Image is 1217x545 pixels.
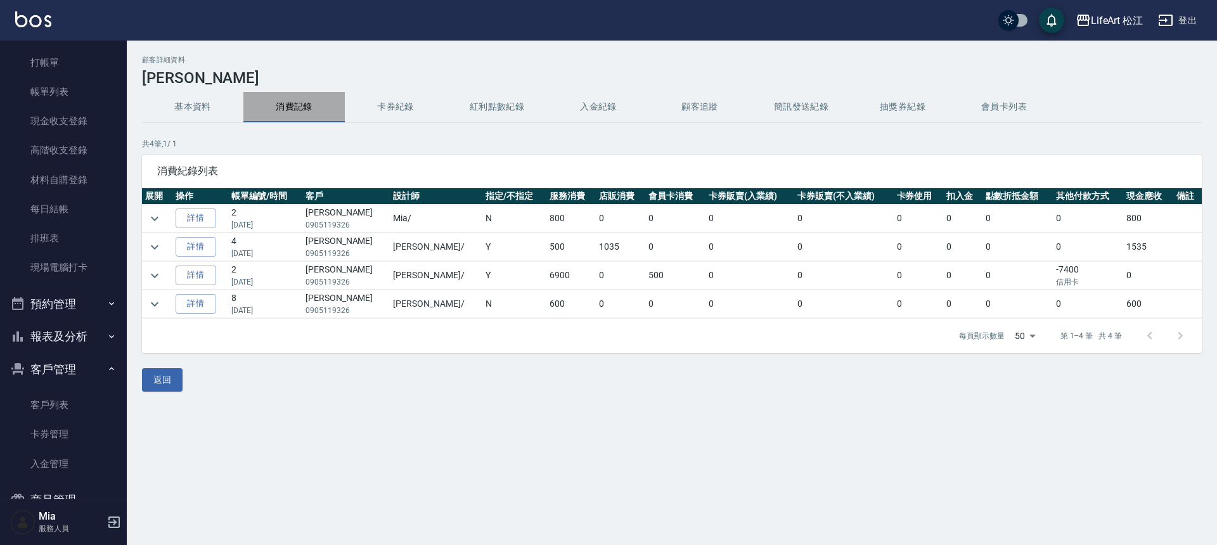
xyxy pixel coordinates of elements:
[645,205,705,233] td: 0
[1053,233,1123,261] td: 0
[5,253,122,282] a: 現場電腦打卡
[548,92,649,122] button: 入金紀錄
[157,165,1187,177] span: 消費紀錄列表
[1053,188,1123,205] th: 其他付款方式
[228,262,302,290] td: 2
[894,188,943,205] th: 卡券使用
[10,510,35,535] img: Person
[302,233,390,261] td: [PERSON_NAME]
[482,290,546,318] td: N
[894,290,943,318] td: 0
[943,205,982,233] td: 0
[5,77,122,106] a: 帳單列表
[794,262,893,290] td: 0
[943,233,982,261] td: 0
[5,390,122,420] a: 客戶列表
[5,136,122,165] a: 高階收支登錄
[390,188,482,205] th: 設計師
[645,188,705,205] th: 會員卡消費
[306,248,387,259] p: 0905119326
[645,290,705,318] td: 0
[1060,330,1122,342] p: 第 1–4 筆 共 4 筆
[145,295,164,314] button: expand row
[176,294,216,314] a: 詳情
[231,219,299,231] p: [DATE]
[306,276,387,288] p: 0905119326
[982,205,1053,233] td: 0
[546,233,596,261] td: 500
[1153,9,1202,32] button: 登出
[5,484,122,516] button: 商品管理
[794,290,893,318] td: 0
[390,233,482,261] td: [PERSON_NAME] /
[705,188,794,205] th: 卡券販賣(入業績)
[390,205,482,233] td: Mia /
[228,290,302,318] td: 8
[345,92,446,122] button: 卡券紀錄
[894,205,943,233] td: 0
[1010,319,1040,353] div: 50
[645,262,705,290] td: 500
[228,233,302,261] td: 4
[953,92,1055,122] button: 會員卡列表
[482,262,546,290] td: Y
[482,188,546,205] th: 指定/不指定
[390,262,482,290] td: [PERSON_NAME] /
[1173,188,1202,205] th: 備註
[546,188,596,205] th: 服務消費
[145,209,164,228] button: expand row
[5,48,122,77] a: 打帳單
[794,188,893,205] th: 卡券販賣(不入業績)
[142,56,1202,64] h2: 顧客詳細資料
[959,330,1005,342] p: 每頁顯示數量
[546,205,596,233] td: 800
[705,290,794,318] td: 0
[390,290,482,318] td: [PERSON_NAME] /
[1053,262,1123,290] td: -7400
[1056,276,1120,288] p: 信用卡
[1071,8,1149,34] button: LifeArt 松江
[5,165,122,195] a: 材料自購登錄
[142,188,172,205] th: 展開
[894,233,943,261] td: 0
[794,205,893,233] td: 0
[231,248,299,259] p: [DATE]
[5,195,122,224] a: 每日結帳
[982,290,1053,318] td: 0
[176,237,216,257] a: 詳情
[649,92,750,122] button: 顧客追蹤
[228,205,302,233] td: 2
[231,276,299,288] p: [DATE]
[852,92,953,122] button: 抽獎券紀錄
[39,510,103,523] h5: Mia
[894,262,943,290] td: 0
[794,233,893,261] td: 0
[943,290,982,318] td: 0
[145,266,164,285] button: expand row
[1123,262,1173,290] td: 0
[982,188,1053,205] th: 點數折抵金額
[228,188,302,205] th: 帳單編號/時間
[142,69,1202,87] h3: [PERSON_NAME]
[145,238,164,257] button: expand row
[750,92,852,122] button: 簡訊發送紀錄
[142,138,1202,150] p: 共 4 筆, 1 / 1
[231,305,299,316] p: [DATE]
[645,233,705,261] td: 0
[5,353,122,386] button: 客戶管理
[482,233,546,261] td: Y
[5,224,122,253] a: 排班表
[1053,205,1123,233] td: 0
[302,205,390,233] td: [PERSON_NAME]
[982,262,1053,290] td: 0
[446,92,548,122] button: 紅利點數紀錄
[1053,290,1123,318] td: 0
[596,262,645,290] td: 0
[705,262,794,290] td: 0
[705,233,794,261] td: 0
[39,523,103,534] p: 服務人員
[596,188,645,205] th: 店販消費
[982,233,1053,261] td: 0
[943,188,982,205] th: 扣入金
[306,219,387,231] p: 0905119326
